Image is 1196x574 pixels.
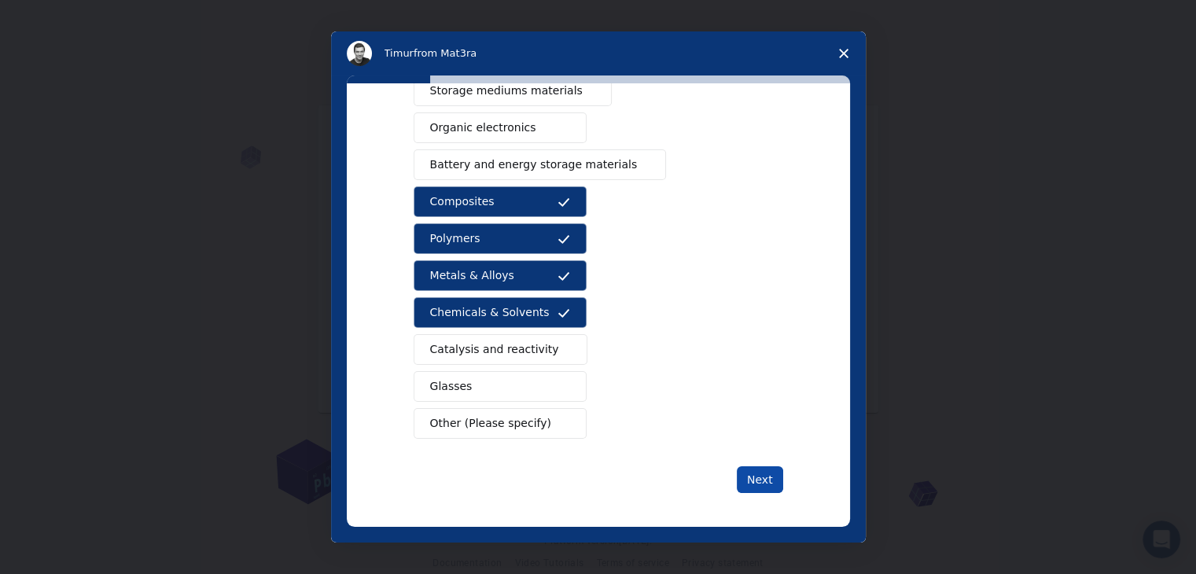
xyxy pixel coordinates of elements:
button: Battery and energy storage materials [414,149,667,180]
span: Chemicals & Solvents [430,304,550,321]
span: Metals & Alloys [430,267,514,284]
button: Composites [414,186,587,217]
button: Chemicals & Solvents [414,297,587,328]
span: Close survey [822,31,866,75]
span: Catalysis and reactivity [430,341,559,358]
span: Other (Please specify) [430,415,551,432]
img: Profile image for Timur [347,41,372,66]
span: Glasses [430,378,473,395]
span: Support [31,11,88,25]
button: Metals & Alloys [414,260,587,291]
span: Timur [385,47,414,59]
span: from Mat3ra [414,47,477,59]
span: Organic electronics [430,120,536,136]
span: Composites [430,193,495,210]
button: Other (Please specify) [414,408,587,439]
button: Next [737,466,783,493]
button: Catalysis and reactivity [414,334,588,365]
button: Polymers [414,223,587,254]
span: Battery and energy storage materials [430,156,638,173]
span: Storage mediums materials [430,83,583,99]
button: Organic electronics [414,112,587,143]
span: Polymers [430,230,480,247]
button: Glasses [414,371,587,402]
button: Storage mediums materials [414,75,612,106]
